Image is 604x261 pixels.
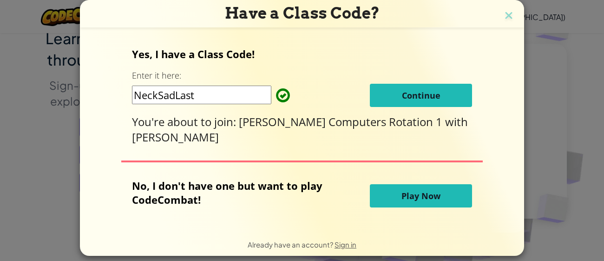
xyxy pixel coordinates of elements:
[132,47,473,61] p: Yes, I have a Class Code!
[401,190,440,201] span: Play Now
[132,114,239,129] span: You're about to join:
[225,4,380,22] span: Have a Class Code?
[132,129,219,145] span: [PERSON_NAME]
[239,114,445,129] span: [PERSON_NAME] Computers Rotation 1
[370,84,472,107] button: Continue
[503,9,515,23] img: close icon
[370,184,472,207] button: Play Now
[248,240,335,249] span: Already have an account?
[335,240,356,249] a: Sign in
[402,90,440,101] span: Continue
[132,70,181,81] label: Enter it here:
[445,114,468,129] span: with
[132,179,324,207] p: No, I don't have one but want to play CodeCombat!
